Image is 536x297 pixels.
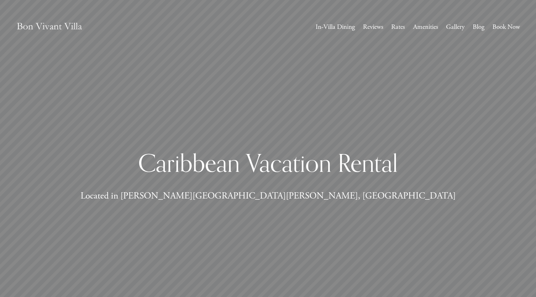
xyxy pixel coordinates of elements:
[492,21,520,33] a: Book Now
[446,21,465,33] a: Gallery
[316,21,355,33] a: In-Villa Dining
[80,189,457,204] p: Located in [PERSON_NAME][GEOGRAPHIC_DATA][PERSON_NAME], [GEOGRAPHIC_DATA]
[80,148,457,178] h1: Caribbean Vacation Rental
[363,21,383,33] a: Reviews
[391,21,405,33] a: Rates
[16,16,83,38] img: Caribbean Vacation Rental | Bon Vivant Villa
[473,21,484,33] a: Blog
[413,21,438,33] a: Amenities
